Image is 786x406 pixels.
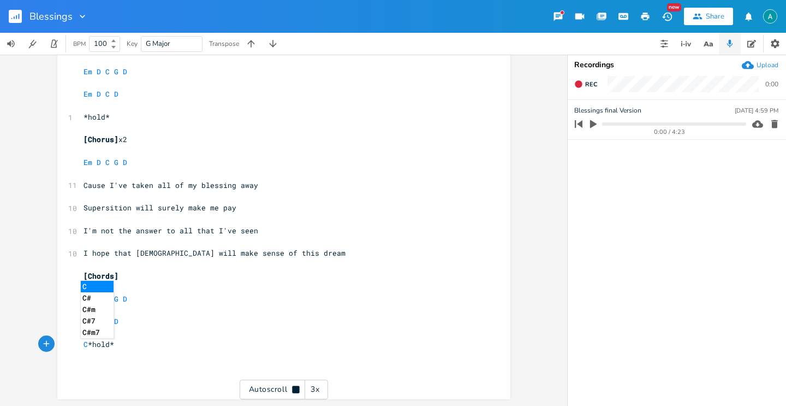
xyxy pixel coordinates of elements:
span: Blessings [29,11,73,21]
span: D [114,316,118,326]
span: G [114,294,118,304]
img: Alex [763,9,777,23]
div: Recordings [574,61,779,69]
span: G Major [146,39,170,49]
button: Upload [742,59,778,71]
span: [Chorus] [84,134,118,144]
span: D [123,67,127,77]
li: C# [81,292,114,304]
span: x2 [84,134,127,144]
div: Autoscroll [240,380,328,399]
li: C#m [81,304,114,315]
span: Cause I've taken all of my blessing away [84,180,258,190]
span: D [97,89,101,99]
div: 3x [305,380,325,399]
span: [Chords] [84,271,118,281]
span: D [123,157,127,167]
span: D [97,67,101,77]
button: New [656,7,678,26]
div: Key [127,40,138,47]
div: 0:00 / 4:23 [593,129,746,135]
div: BPM [73,41,86,47]
div: [DATE] 4:59 PM [735,108,778,114]
span: D [97,157,101,167]
li: C [81,281,114,292]
span: C [105,67,110,77]
div: 0:00 [765,81,778,87]
li: C#7 [81,315,114,327]
button: Share [684,8,733,25]
div: New [667,3,681,11]
li: C#m7 [81,327,114,338]
span: Supersition will surely make me pay [84,203,236,213]
span: I'm not the answer to all that I've seen [84,226,258,236]
div: Share [706,11,724,21]
span: C [105,157,110,167]
span: Rec [585,80,597,89]
span: I hope that [DEMOGRAPHIC_DATA] will make sense of this dream [84,248,346,258]
span: C [84,339,88,349]
span: Blessings final Version [574,105,641,116]
span: Em [84,67,92,77]
button: Rec [570,75,602,93]
span: G [114,157,118,167]
span: D [123,294,127,304]
span: D [114,89,118,99]
span: Em [84,157,92,167]
span: G [114,67,118,77]
div: Transpose [209,40,239,47]
span: Em [84,89,92,99]
div: Upload [757,61,778,69]
span: C [105,89,110,99]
